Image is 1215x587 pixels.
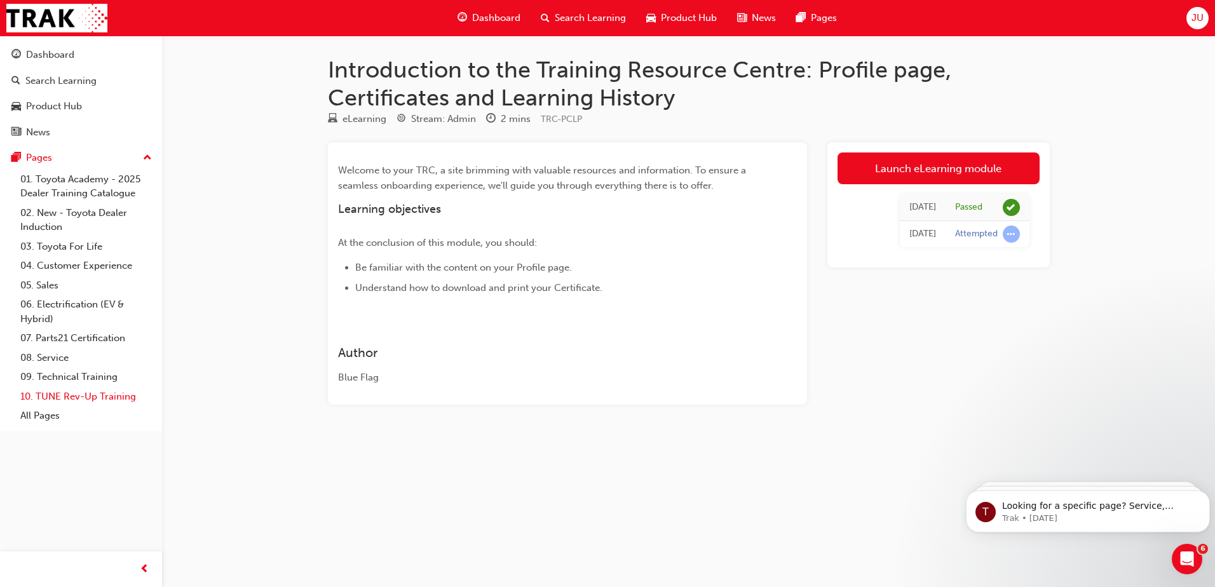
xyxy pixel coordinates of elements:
div: Type [328,111,386,127]
span: pages-icon [796,10,806,26]
a: pages-iconPages [786,5,847,31]
div: Product Hub [26,99,82,114]
a: 06. Electrification (EV & Hybrid) [15,295,157,328]
span: prev-icon [140,562,149,577]
span: news-icon [737,10,747,26]
span: Pages [811,11,837,25]
span: Search Learning [555,11,626,25]
a: 09. Technical Training [15,367,157,387]
a: 04. Customer Experience [15,256,157,276]
a: news-iconNews [727,5,786,31]
span: At the conclusion of this module, you should: [338,237,537,248]
a: Search Learning [5,69,157,93]
a: Launch eLearning module [838,152,1040,184]
span: 6 [1198,544,1208,554]
div: 2 mins [501,112,531,126]
span: Learning resource code [541,114,582,125]
a: 01. Toyota Academy - 2025 Dealer Training Catalogue [15,170,157,203]
button: DashboardSearch LearningProduct HubNews [5,41,157,146]
span: car-icon [11,101,21,112]
a: Product Hub [5,95,157,118]
div: Search Learning [25,74,97,88]
a: All Pages [15,406,157,426]
div: eLearning [343,112,386,126]
a: 05. Sales [15,276,157,295]
iframe: Intercom notifications message [961,464,1215,553]
div: Duration [486,111,531,127]
a: car-iconProduct Hub [636,5,727,31]
a: Dashboard [5,43,157,67]
div: Thu Jul 24 2025 15:47:39 GMT+1000 (Australian Eastern Standard Time) [909,227,936,241]
span: clock-icon [486,114,496,125]
span: Learning objectives [338,202,441,216]
span: learningResourceType_ELEARNING-icon [328,114,337,125]
button: JU [1186,7,1209,29]
span: car-icon [646,10,656,26]
span: search-icon [541,10,550,26]
span: Welcome to your TRC, a site brimming with valuable resources and information. To ensure a seamles... [338,165,749,191]
button: Pages [5,146,157,170]
span: Be familiar with the content on your Profile page. [355,262,572,273]
h1: Introduction to the Training Resource Centre: Profile page, Certificates and Learning History [328,56,1050,111]
div: Stream [397,111,476,127]
div: Passed [955,201,982,213]
span: learningRecordVerb_ATTEMPT-icon [1003,226,1020,243]
span: News [752,11,776,25]
span: Dashboard [472,11,520,25]
div: News [26,125,50,140]
a: News [5,121,157,144]
a: 03. Toyota For Life [15,237,157,257]
a: guage-iconDashboard [447,5,531,31]
div: Thu Jul 24 2025 15:51:22 GMT+1000 (Australian Eastern Standard Time) [909,200,936,215]
a: 08. Service [15,348,157,368]
a: 02. New - Toyota Dealer Induction [15,203,157,237]
div: Stream: Admin [411,112,476,126]
span: guage-icon [11,50,21,61]
span: Understand how to download and print your Certificate. [355,282,602,293]
a: 07. Parts21 Certification [15,328,157,348]
a: search-iconSearch Learning [531,5,636,31]
span: pages-icon [11,152,21,164]
span: Product Hub [661,11,717,25]
h3: Author [338,346,751,360]
span: news-icon [11,127,21,138]
img: Trak [6,4,107,32]
span: target-icon [397,114,406,125]
span: search-icon [11,76,20,87]
span: learningRecordVerb_PASS-icon [1003,199,1020,216]
div: Blue Flag [338,370,751,385]
span: guage-icon [458,10,467,26]
span: JU [1191,11,1204,25]
div: Attempted [955,228,998,240]
span: up-icon [143,150,152,166]
div: Dashboard [26,48,74,62]
a: 10. TUNE Rev-Up Training [15,387,157,407]
div: Pages [26,151,52,165]
iframe: Intercom live chat [1172,544,1202,574]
